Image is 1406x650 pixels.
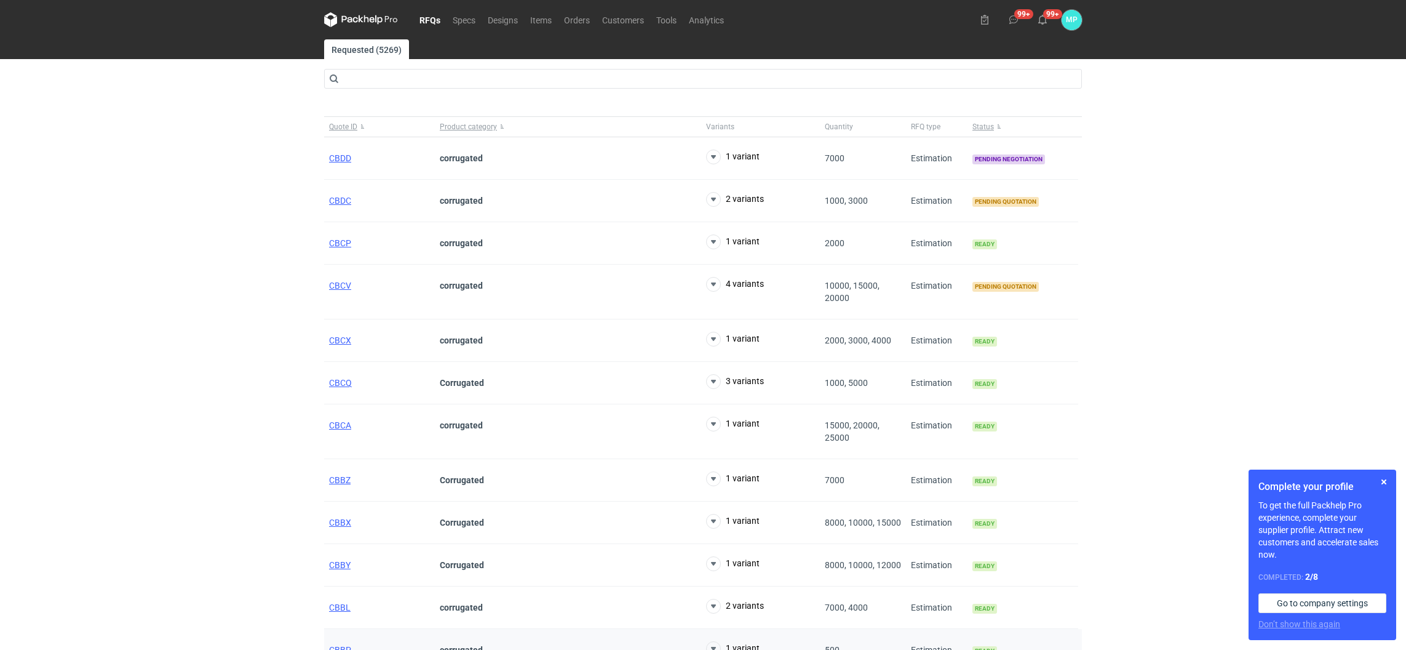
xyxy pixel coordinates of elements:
span: 7000 [825,153,844,163]
span: Ready [972,239,997,249]
span: Pending negotiation [972,154,1045,164]
button: Product category [435,117,701,137]
span: Quote ID [329,122,357,132]
strong: corrugated [440,420,483,430]
span: Ready [972,604,997,614]
h1: Complete your profile [1258,479,1386,494]
span: RFQ type [911,122,940,132]
span: Ready [972,476,997,486]
span: 1000, 5000 [825,378,868,388]
button: 2 variants [706,192,764,207]
strong: Corrugated [440,378,484,388]
button: 99+ [1004,10,1023,30]
span: Pending quotation [972,282,1039,292]
a: Designs [482,12,524,27]
span: Pending quotation [972,197,1039,207]
div: Estimation [906,544,967,587]
span: 7000 [825,475,844,485]
svg: Packhelp Pro [324,12,398,27]
p: To get the full Packhelp Pro experience, complete your supplier profile. Attract new customers an... [1258,499,1386,561]
span: 8000, 10000, 12000 [825,560,901,570]
a: CBCP [329,238,351,248]
strong: corrugated [440,238,483,248]
span: Product category [440,122,497,132]
div: Completed: [1258,571,1386,584]
div: Estimation [906,587,967,629]
strong: 2 / 8 [1305,572,1318,582]
span: 2000, 3000, 4000 [825,335,891,345]
a: Orders [558,12,596,27]
a: Items [524,12,558,27]
strong: corrugated [440,153,483,163]
span: Status [972,122,994,132]
strong: Corrugated [440,475,484,485]
strong: Corrugated [440,560,484,570]
span: 2000 [825,238,844,248]
div: Estimation [906,404,967,459]
button: 2 variants [706,599,764,614]
span: 1000, 3000 [825,196,868,206]
button: 99+ [1033,10,1052,30]
div: Estimation [906,362,967,404]
button: 1 variant [706,514,760,529]
div: Estimation [906,137,967,180]
button: Quote ID [324,117,435,137]
button: Skip for now [1376,475,1391,489]
strong: corrugated [440,196,483,206]
a: Specs [447,12,482,27]
span: 8000, 10000, 15000 [825,518,901,528]
span: 10000, 15000, 20000 [825,281,880,303]
a: CBCV [329,281,351,291]
button: 1 variant [706,235,760,249]
span: Ready [972,422,997,431]
span: 7000, 4000 [825,603,868,612]
a: CBCQ [329,378,352,388]
a: CBBZ [329,475,351,485]
button: 1 variant [706,332,760,347]
a: CBCA [329,420,351,430]
div: Estimation [906,459,967,502]
button: 3 variants [706,374,764,389]
strong: corrugated [440,335,483,345]
div: Estimation [906,180,967,222]
a: Customers [596,12,650,27]
a: CBBL [329,603,351,612]
a: CBDC [329,196,351,206]
div: Estimation [906,222,967,265]
span: Quantity [825,122,853,132]
button: 4 variants [706,277,764,292]
a: Go to company settings [1258,593,1386,613]
a: CBDD [329,153,351,163]
span: Ready [972,379,997,389]
strong: Corrugated [440,518,484,528]
a: Tools [650,12,683,27]
button: Status [967,117,1078,137]
button: MP [1062,10,1082,30]
button: 1 variant [706,556,760,571]
button: 1 variant [706,417,760,431]
a: CBBX [329,518,351,528]
span: Variants [706,122,734,132]
a: RFQs [413,12,447,27]
strong: corrugated [440,603,483,612]
div: Estimation [906,502,967,544]
strong: corrugated [440,281,483,291]
span: CBBY [329,560,351,570]
a: CBCX [329,335,351,345]
span: Ready [972,519,997,529]
span: Ready [972,561,997,571]
button: 1 variant [706,150,760,164]
a: Requested (5269) [324,39,409,59]
div: Estimation [906,319,967,362]
button: Don’t show this again [1258,618,1340,630]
